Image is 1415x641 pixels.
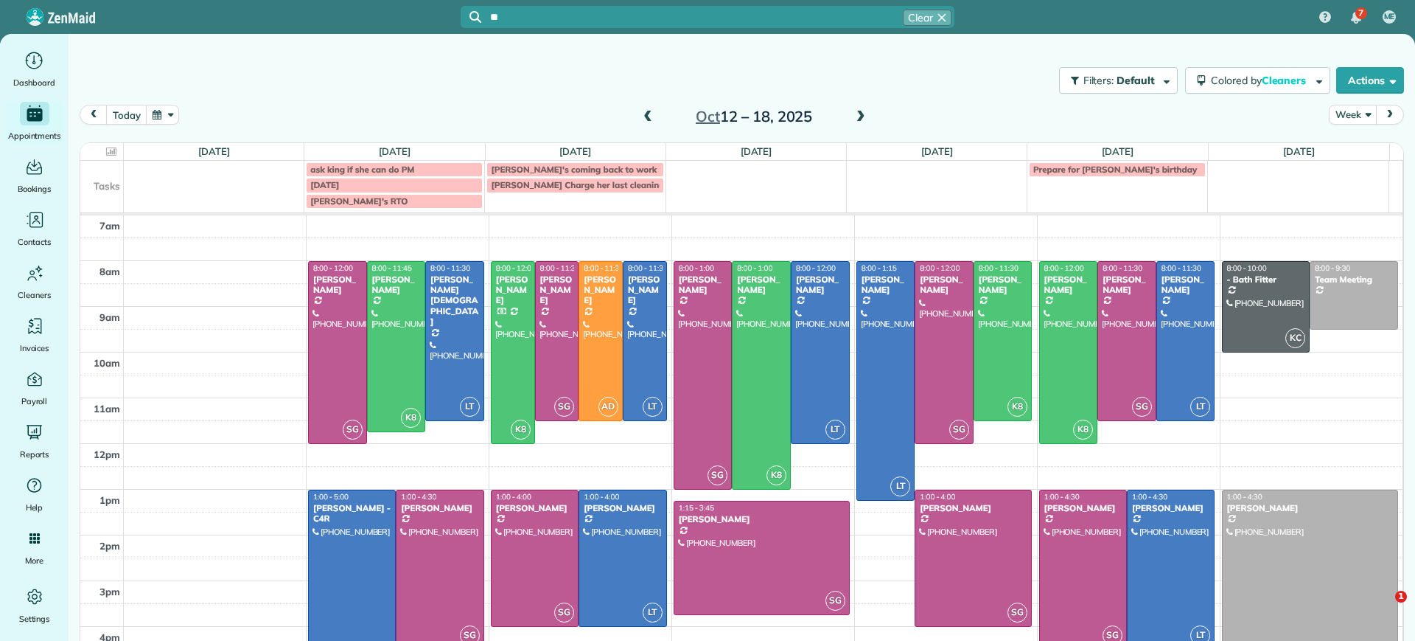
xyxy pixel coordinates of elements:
span: 2pm [99,540,120,552]
svg: Focus search [469,11,481,23]
span: SG [554,603,574,623]
span: Settings [19,611,50,626]
span: 1pm [99,494,120,506]
a: Settings [6,585,63,626]
span: SG [554,397,574,417]
span: 1:00 - 4:00 [584,492,619,502]
span: 1:00 - 4:00 [496,492,531,502]
span: 8:00 - 1:00 [737,263,772,273]
span: Invoices [20,341,49,356]
span: 8:00 - 12:00 [796,263,836,273]
span: 8:00 - 12:00 [496,263,536,273]
a: Bookings [6,155,63,196]
a: Cleaners [6,261,63,302]
span: K8 [1073,420,1093,440]
div: Team Meeting [1314,274,1394,285]
span: Dashboard [13,75,55,90]
span: 7 [1358,7,1363,19]
span: [PERSON_NAME]'s RTO [310,195,408,207]
span: Default [1117,74,1156,87]
div: [PERSON_NAME] [919,274,969,296]
span: AD [598,397,618,417]
span: Help [26,500,43,515]
span: 1:00 - 4:30 [1227,492,1262,502]
div: [PERSON_NAME] [371,274,422,296]
button: Actions [1336,67,1404,94]
iframe: Intercom live chat [1365,591,1400,626]
button: Colored byCleaners [1185,67,1330,94]
span: Colored by [1211,74,1311,87]
span: SG [343,420,363,440]
a: Dashboard [6,49,63,90]
span: SG [1132,397,1152,417]
div: [PERSON_NAME] - C4R [312,503,391,524]
span: K8 [1007,397,1027,417]
span: LT [890,477,910,496]
span: LT [1190,397,1210,417]
span: Filters: [1083,74,1114,87]
span: 1:00 - 4:30 [1132,492,1167,502]
div: [PERSON_NAME] [583,274,618,306]
span: 7am [99,220,120,232]
span: LT [643,397,663,417]
a: Payroll [6,367,63,409]
a: Appointments [6,102,63,143]
span: 8:00 - 11:30 [979,263,1019,273]
span: Clear [908,10,933,25]
span: Contacts [18,235,51,249]
div: [PERSON_NAME][DEMOGRAPHIC_DATA] [430,274,480,328]
div: [PERSON_NAME] [627,274,663,306]
a: Filters: Default [1052,67,1178,94]
div: [PERSON_NAME] [919,503,1027,513]
span: 8:00 - 12:00 [313,263,353,273]
span: 8:00 - 12:00 [1044,263,1084,273]
a: [DATE] [559,145,591,157]
span: [DATE] [310,179,339,190]
a: [DATE] [379,145,410,157]
div: [PERSON_NAME] [583,503,662,513]
span: KC [1285,328,1305,348]
button: Week [1329,105,1377,125]
span: Prepare for [PERSON_NAME]'s birthday [1033,164,1197,175]
span: More [25,553,43,568]
span: Payroll [21,394,48,409]
div: [PERSON_NAME] [495,503,574,513]
div: [PERSON_NAME] [1044,503,1122,513]
span: SG [825,591,845,611]
span: 8:00 - 11:45 [372,263,412,273]
span: 9am [99,311,120,323]
span: 3pm [99,586,120,597]
div: [PERSON_NAME] [1102,274,1152,296]
h2: 12 – 18, 2025 [662,108,846,125]
div: [PERSON_NAME] [861,274,911,296]
span: LT [460,397,480,417]
div: - Bath Fitter [1226,274,1306,285]
span: LT [643,603,663,623]
span: 8am [99,266,120,277]
div: [PERSON_NAME] [736,274,786,296]
span: 8:00 - 11:30 [584,263,623,273]
button: prev [80,105,108,125]
div: [PERSON_NAME] [795,274,845,296]
span: 12pm [94,448,120,460]
span: 1:00 - 4:00 [920,492,955,502]
span: 8:00 - 1:00 [679,263,714,273]
span: [PERSON_NAME] Charge her last cleaning [491,179,664,190]
span: 8:00 - 10:00 [1227,263,1267,273]
button: today [106,105,147,125]
button: Filters: Default [1059,67,1178,94]
span: Bookings [18,181,52,196]
div: [PERSON_NAME] [678,274,728,296]
span: SG [949,420,969,440]
button: Focus search [461,11,481,23]
a: Contacts [6,208,63,249]
span: 1:00 - 4:30 [1044,492,1080,502]
div: [PERSON_NAME] [1161,274,1211,296]
span: Reports [20,447,49,462]
div: 7 unread notifications [1341,1,1372,34]
span: 1:00 - 4:30 [401,492,436,502]
span: 8:00 - 11:30 [1103,263,1142,273]
span: Cleaners [1262,74,1309,87]
span: 11am [94,403,120,415]
span: 8:00 - 11:30 [1161,263,1201,273]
